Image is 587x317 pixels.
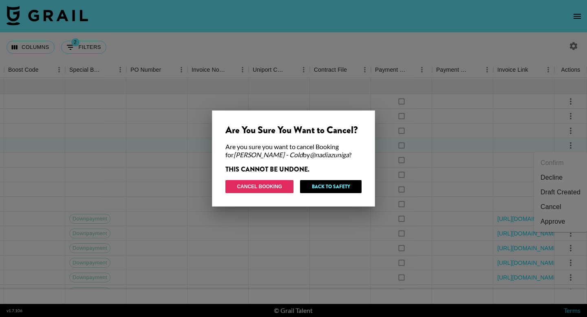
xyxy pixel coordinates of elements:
[225,124,362,136] div: Are You Sure You Want to Cancel?
[300,180,362,193] button: Back to Safety
[225,165,362,174] div: THIS CANNOT BE UNDONE.
[234,151,303,158] em: [PERSON_NAME] - Cold
[225,180,293,193] button: Cancel Booking
[310,151,349,158] em: @ nadiazuniga
[225,143,362,159] div: Are you sure you want to cancel Booking for by ?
